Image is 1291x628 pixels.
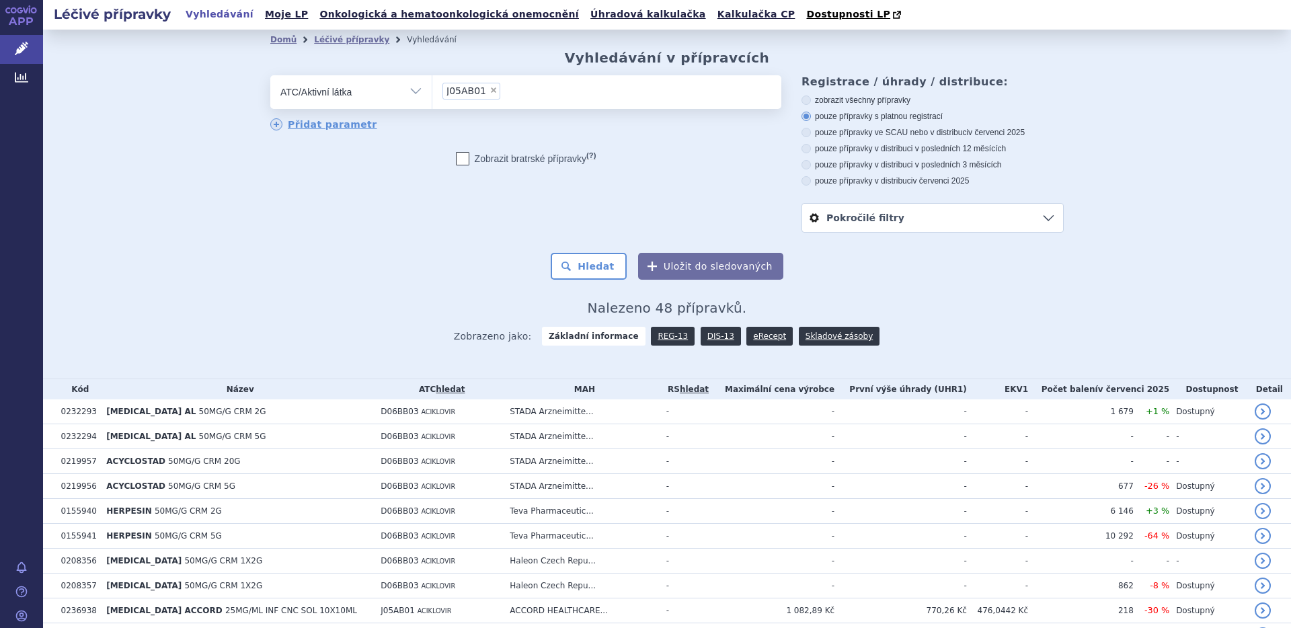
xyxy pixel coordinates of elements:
span: [MEDICAL_DATA] AL [106,432,196,441]
td: - [710,424,834,449]
label: pouze přípravky v distribuci v posledních 12 měsících [801,143,1064,154]
a: Léčivé přípravky [314,35,389,44]
span: v červenci 2025 [912,176,969,186]
td: Dostupný [1169,524,1248,549]
td: - [1169,424,1248,449]
a: REG-13 [651,327,695,346]
a: eRecept [746,327,793,346]
span: D06BB03 [381,481,418,491]
span: D06BB03 [381,531,418,541]
th: Kód [54,379,100,399]
label: pouze přípravky ve SCAU nebo v distribuci [801,127,1064,138]
td: 770,26 Kč [834,598,967,623]
td: - [660,598,711,623]
label: pouze přípravky s platnou registrací [801,111,1064,122]
span: ACIKLOVIR [421,483,455,490]
span: [MEDICAL_DATA] AL [106,407,196,416]
a: Kalkulačka CP [713,5,799,24]
td: - [660,399,711,424]
td: - [1169,549,1248,574]
a: detail [1255,403,1271,420]
td: STADA Arzneimitte... [503,399,659,424]
span: [MEDICAL_DATA] [106,556,182,565]
td: - [834,474,967,499]
td: 677 [1028,474,1134,499]
th: První výše úhrady (UHR1) [834,379,967,399]
td: - [710,474,834,499]
span: -8 % [1150,580,1169,590]
td: - [834,499,967,524]
td: - [660,549,711,574]
a: detail [1255,428,1271,444]
td: - [660,524,711,549]
span: × [490,86,498,94]
span: 50MG/G CRM 1X2G [184,581,262,590]
abbr: (?) [586,151,596,160]
td: Dostupný [1169,399,1248,424]
th: Název [100,379,374,399]
a: Skladové zásoby [799,327,879,346]
td: 218 [1028,598,1134,623]
a: detail [1255,553,1271,569]
th: MAH [503,379,659,399]
td: 862 [1028,574,1134,598]
button: Uložit do sledovaných [638,253,783,280]
span: HERPESIN [106,531,152,541]
span: ACIKLOVIR [421,433,455,440]
td: Dostupný [1169,474,1248,499]
th: ATC [374,379,503,399]
span: ACIKLOVIR [421,582,455,590]
span: ACYCLOSTAD [106,481,165,491]
span: Zobrazeno jako: [454,327,532,346]
span: 50MG/G CRM 20G [168,457,241,466]
td: 10 292 [1028,524,1134,549]
td: 0208356 [54,549,100,574]
td: 476,0442 Kč [967,598,1028,623]
a: Dostupnosti LP [802,5,908,24]
span: [MEDICAL_DATA] [106,581,182,590]
td: - [710,449,834,474]
span: ACYCLOSTAD [106,457,165,466]
td: - [660,424,711,449]
td: 6 146 [1028,499,1134,524]
input: J05AB01 [504,82,512,99]
span: 50MG/G CRM 1X2G [184,556,262,565]
td: STADA Arzneimitte... [503,424,659,449]
th: EKV1 [967,379,1028,399]
h3: Registrace / úhrady / distribuce: [801,75,1064,88]
a: Úhradová kalkulačka [586,5,710,24]
td: 0155940 [54,499,100,524]
span: 50MG/G CRM 2G [199,407,266,416]
span: -26 % [1144,481,1169,491]
td: - [710,549,834,574]
td: 0219956 [54,474,100,499]
span: J05AB01 [446,86,486,95]
a: detail [1255,503,1271,519]
td: - [1169,449,1248,474]
a: detail [1255,528,1271,544]
a: detail [1255,478,1271,494]
th: RS [660,379,711,399]
label: pouze přípravky v distribuci v posledních 3 měsících [801,159,1064,170]
td: - [967,574,1028,598]
th: Dostupnost [1169,379,1248,399]
a: Přidat parametr [270,118,377,130]
td: - [660,574,711,598]
td: 0232293 [54,399,100,424]
h2: Léčivé přípravky [43,5,182,24]
span: [MEDICAL_DATA] ACCORD [106,606,223,615]
a: detail [1255,578,1271,594]
td: Teva Pharmaceutic... [503,499,659,524]
td: - [660,474,711,499]
td: 0219957 [54,449,100,474]
a: detail [1255,453,1271,469]
td: STADA Arzneimitte... [503,449,659,474]
th: Počet balení [1028,379,1169,399]
td: - [834,524,967,549]
td: 0236938 [54,598,100,623]
td: - [660,449,711,474]
td: - [967,449,1028,474]
span: ACIKLOVIR [421,408,455,416]
td: Dostupný [1169,598,1248,623]
td: - [660,499,711,524]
